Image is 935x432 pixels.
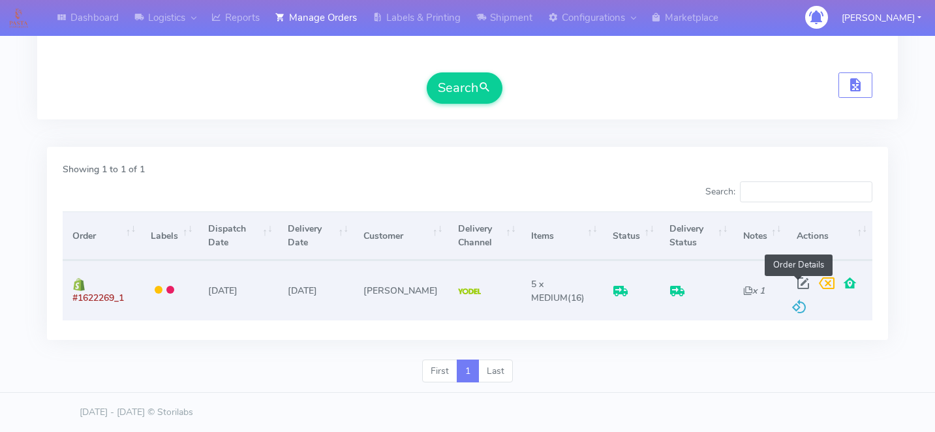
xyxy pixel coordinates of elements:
[427,72,502,104] button: Search
[531,278,568,304] span: 5 x MEDIUM
[278,260,354,320] td: [DATE]
[354,211,448,260] th: Customer: activate to sort column ascending
[141,211,198,260] th: Labels: activate to sort column ascending
[72,278,85,291] img: shopify.png
[705,181,872,202] label: Search:
[733,211,786,260] th: Notes: activate to sort column ascending
[603,211,660,260] th: Status: activate to sort column ascending
[740,181,872,202] input: Search:
[458,288,481,295] img: Yodel
[521,211,603,260] th: Items: activate to sort column ascending
[278,211,354,260] th: Delivery Date: activate to sort column ascending
[743,285,765,297] i: x 1
[354,260,448,320] td: [PERSON_NAME]
[787,211,872,260] th: Actions: activate to sort column ascending
[198,211,277,260] th: Dispatch Date: activate to sort column ascending
[832,5,931,31] button: [PERSON_NAME]
[531,278,585,304] span: (16)
[198,260,277,320] td: [DATE]
[63,162,145,176] label: Showing 1 to 1 of 1
[660,211,733,260] th: Delivery Status: activate to sort column ascending
[457,360,479,383] a: 1
[448,211,521,260] th: Delivery Channel: activate to sort column ascending
[63,211,141,260] th: Order: activate to sort column ascending
[72,292,124,304] span: #1622269_1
